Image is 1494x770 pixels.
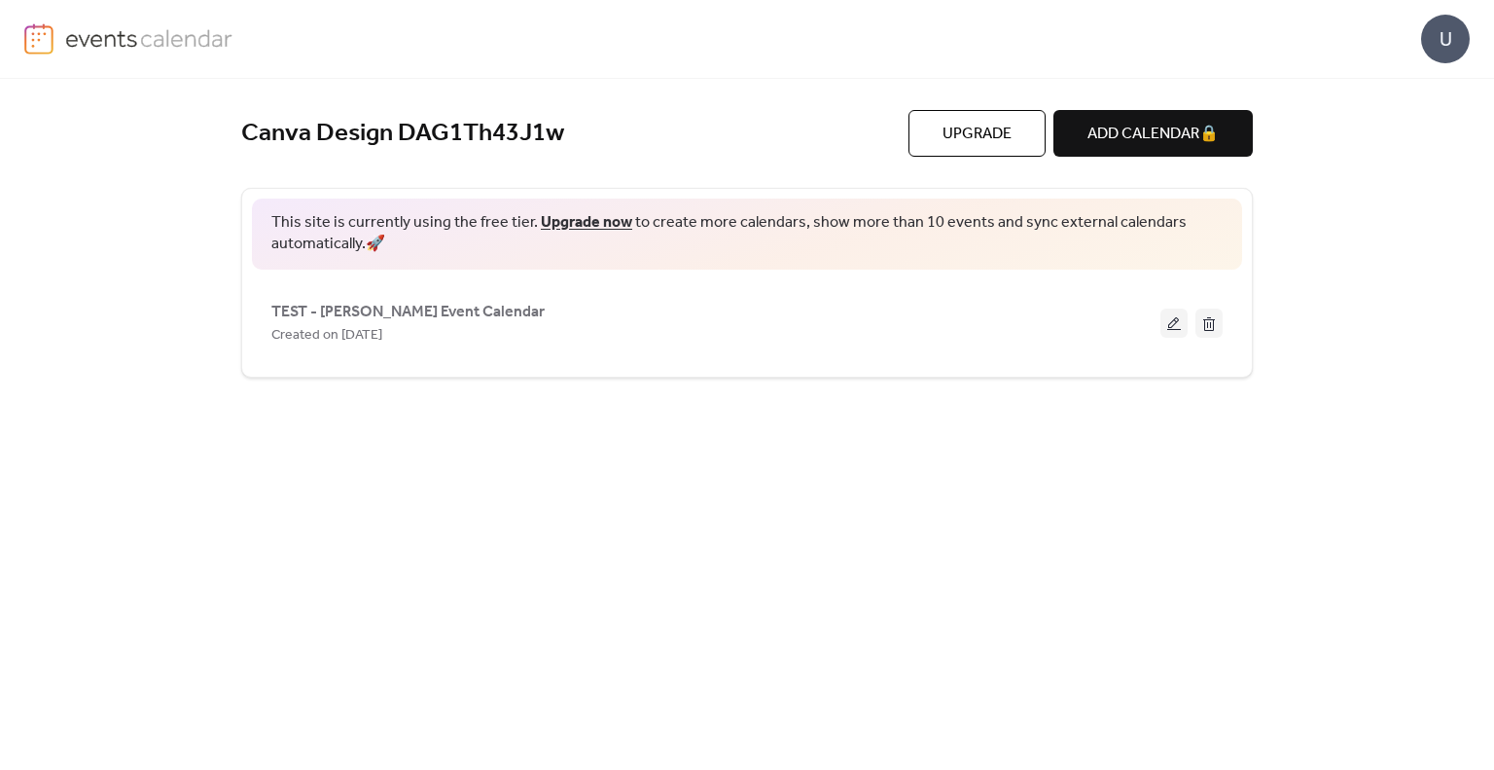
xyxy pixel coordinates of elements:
div: U [1421,15,1470,63]
span: TEST - [PERSON_NAME] Event Calendar [271,301,545,324]
img: logo-type [65,23,233,53]
button: Upgrade [908,110,1046,157]
span: Upgrade [943,123,1012,146]
a: Canva Design DAG1Th43J1w [241,118,564,150]
img: logo [24,23,53,55]
a: TEST - [PERSON_NAME] Event Calendar [271,307,545,317]
span: Created on [DATE] [271,324,382,348]
span: This site is currently using the free tier. to create more calendars, show more than 10 events an... [271,212,1223,256]
a: Upgrade now [541,207,632,238]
